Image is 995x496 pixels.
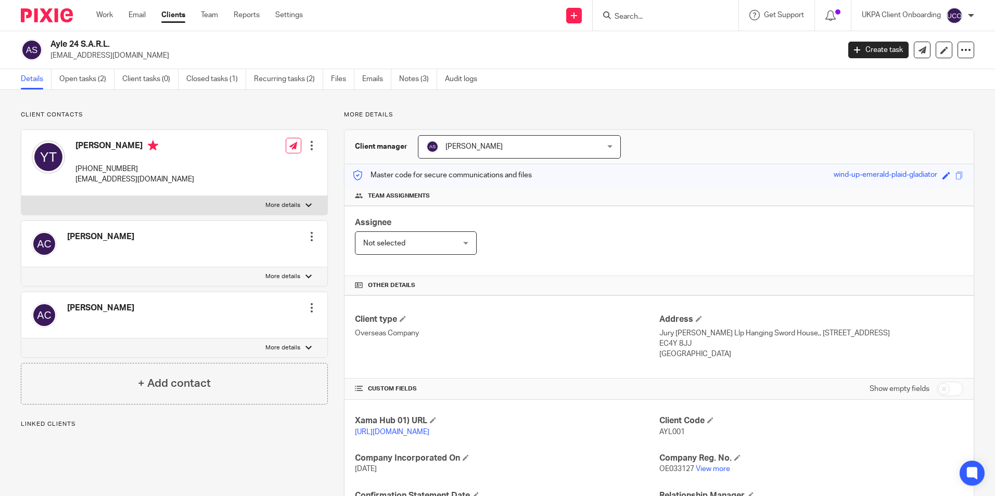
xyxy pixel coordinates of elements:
img: svg%3E [32,140,65,174]
span: Get Support [764,11,804,19]
img: svg%3E [32,231,57,256]
a: Create task [848,42,909,58]
span: AYL001 [659,428,685,436]
a: [URL][DOMAIN_NAME] [355,428,429,436]
h4: + Add contact [138,375,211,391]
img: svg%3E [21,39,43,61]
p: [PHONE_NUMBER] [75,164,194,174]
p: More details [265,201,300,210]
a: Team [201,10,218,20]
span: Assignee [355,218,391,227]
h4: Client Code [659,415,963,426]
a: Recurring tasks (2) [254,69,323,89]
span: [DATE] [355,465,377,473]
a: Clients [161,10,185,20]
input: Search [614,12,707,22]
a: Work [96,10,113,20]
a: Open tasks (2) [59,69,114,89]
h2: Ayle 24 S.A.R.L. [50,39,676,50]
img: Pixie [21,8,73,22]
a: Audit logs [445,69,485,89]
span: Team assignments [368,192,430,200]
p: More details [265,272,300,281]
p: Master code for secure communications and files [352,170,532,180]
label: Show empty fields [870,384,929,394]
p: EC4Y 8JJ [659,338,963,349]
span: Not selected [363,240,405,247]
p: Linked clients [21,420,328,428]
h4: Company Reg. No. [659,453,963,464]
img: svg%3E [426,140,439,153]
a: Details [21,69,52,89]
a: Emails [362,69,391,89]
p: [EMAIL_ADDRESS][DOMAIN_NAME] [75,174,194,185]
a: Closed tasks (1) [186,69,246,89]
span: [PERSON_NAME] [445,143,503,150]
a: Notes (3) [399,69,437,89]
a: Client tasks (0) [122,69,178,89]
p: More details [344,111,974,119]
a: Reports [234,10,260,20]
h3: Client manager [355,141,407,152]
p: Jury [PERSON_NAME] Llp Hanging Sword House,, [STREET_ADDRESS] [659,328,963,338]
p: More details [265,344,300,352]
h4: [PERSON_NAME] [67,303,134,314]
a: View more [696,465,730,473]
p: [GEOGRAPHIC_DATA] [659,349,963,359]
a: Settings [275,10,303,20]
a: Files [331,69,354,89]
h4: Company Incorporated On [355,453,659,464]
span: Other details [368,281,415,290]
img: svg%3E [32,303,57,328]
h4: [PERSON_NAME] [67,231,134,242]
p: Client contacts [21,111,328,119]
p: [EMAIL_ADDRESS][DOMAIN_NAME] [50,50,833,61]
h4: CUSTOM FIELDS [355,385,659,393]
h4: Client type [355,314,659,325]
p: UKPA Client Onboarding [862,10,941,20]
span: OE033127 [659,465,694,473]
div: wind-up-emerald-plaid-gladiator [834,169,937,181]
h4: Address [659,314,963,325]
i: Primary [148,140,158,151]
h4: [PERSON_NAME] [75,140,194,153]
img: svg%3E [946,7,963,24]
a: Email [129,10,146,20]
h4: Xama Hub 01) URL [355,415,659,426]
p: Overseas Company [355,328,659,338]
